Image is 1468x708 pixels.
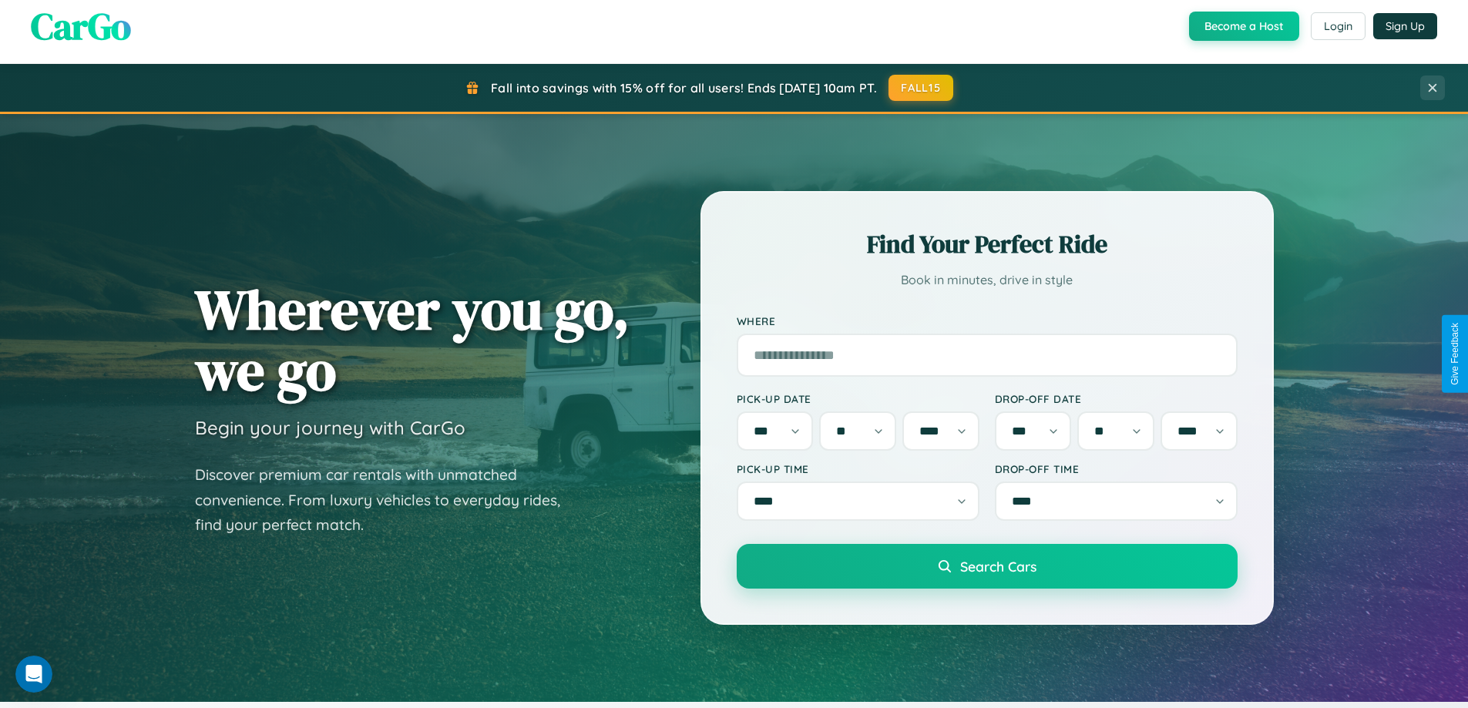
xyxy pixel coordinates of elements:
button: Login [1311,12,1366,40]
button: FALL15 [889,75,953,101]
label: Pick-up Time [737,462,979,475]
label: Drop-off Time [995,462,1238,475]
h3: Begin your journey with CarGo [195,416,465,439]
button: Become a Host [1189,12,1299,41]
p: Book in minutes, drive in style [737,269,1238,291]
span: CarGo [31,1,131,52]
span: Fall into savings with 15% off for all users! Ends [DATE] 10am PT. [491,80,877,96]
p: Discover premium car rentals with unmatched convenience. From luxury vehicles to everyday rides, ... [195,462,580,538]
label: Where [737,314,1238,327]
label: Drop-off Date [995,392,1238,405]
button: Search Cars [737,544,1238,589]
label: Pick-up Date [737,392,979,405]
h2: Find Your Perfect Ride [737,227,1238,261]
iframe: Intercom live chat [15,656,52,693]
div: Give Feedback [1450,323,1460,385]
button: Sign Up [1373,13,1437,39]
span: Search Cars [960,558,1036,575]
h1: Wherever you go, we go [195,279,630,401]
